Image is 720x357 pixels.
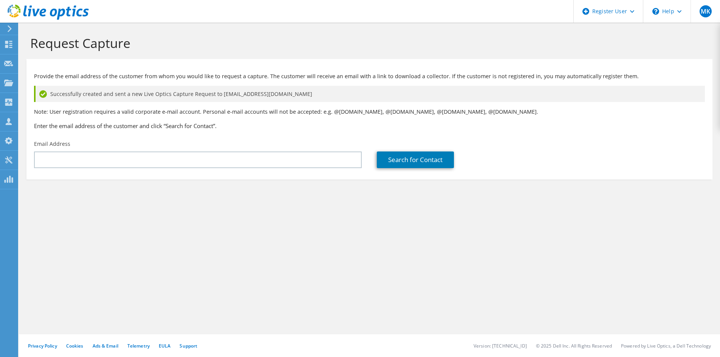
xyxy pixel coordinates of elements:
[30,35,705,51] h1: Request Capture
[34,122,705,130] h3: Enter the email address of the customer and click “Search for Contact”.
[34,72,705,80] p: Provide the email address of the customer from whom you would like to request a capture. The cust...
[159,343,170,349] a: EULA
[621,343,711,349] li: Powered by Live Optics, a Dell Technology
[127,343,150,349] a: Telemetry
[28,343,57,349] a: Privacy Policy
[50,90,312,98] span: Successfully created and sent a new Live Optics Capture Request to [EMAIL_ADDRESS][DOMAIN_NAME]
[93,343,118,349] a: Ads & Email
[474,343,527,349] li: Version: [TECHNICAL_ID]
[536,343,612,349] li: © 2025 Dell Inc. All Rights Reserved
[700,5,712,17] span: MK
[652,8,659,15] svg: \n
[34,108,705,116] p: Note: User registration requires a valid corporate e-mail account. Personal e-mail accounts will ...
[180,343,197,349] a: Support
[34,140,70,148] label: Email Address
[377,151,454,168] a: Search for Contact
[66,343,84,349] a: Cookies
